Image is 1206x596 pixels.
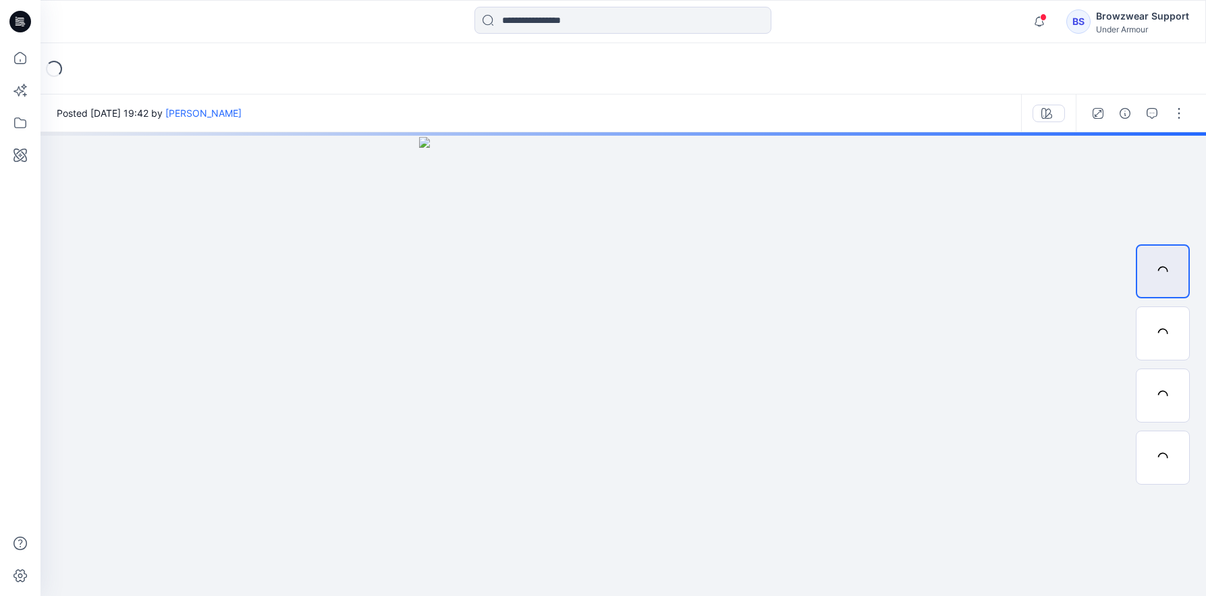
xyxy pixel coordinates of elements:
[1114,103,1136,124] button: Details
[1066,9,1091,34] div: BS
[1096,24,1189,34] div: Under Armour
[165,107,242,119] a: [PERSON_NAME]
[57,106,242,120] span: Posted [DATE] 19:42 by
[1096,8,1189,24] div: Browzwear Support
